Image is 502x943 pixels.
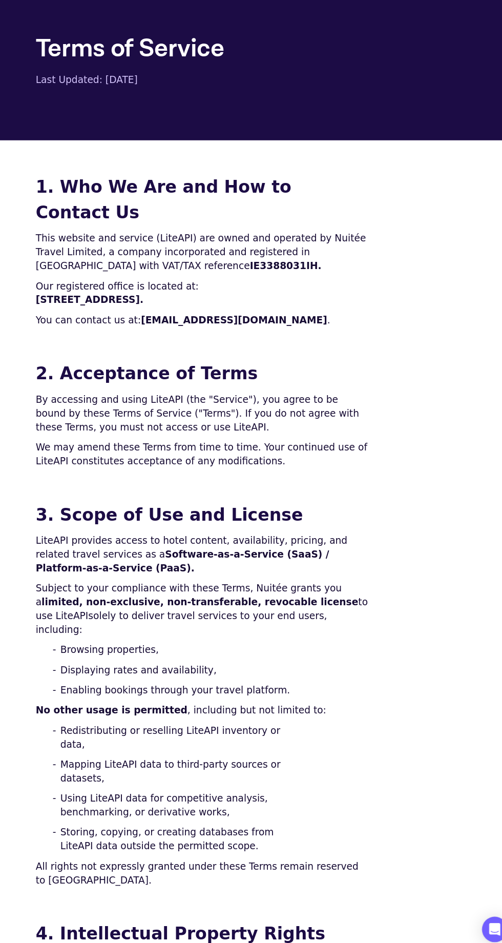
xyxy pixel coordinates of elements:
[36,552,320,577] span: Software-as-a-Service (SaaS) / Platform-as-a-Service (PaaS).
[36,912,359,937] h4: 4. Intellectual Property Rights
[36,92,466,107] h5: Last Updated: [DATE]
[467,908,492,933] div: Open Intercom Messenger
[52,644,56,657] span: -
[243,274,312,284] span: IE3388031IH.
[36,507,359,532] h4: 3. Scope of Use and License
[36,191,359,240] h4: 1. Who We Are and How to Contact Us
[36,246,359,286] p: This website and service (LiteAPI) are owned and operated by Nuitée Travel Limited, a company inc...
[52,754,56,768] span: -
[36,584,359,638] p: Subject to your compliance with these Terms, Nuitée grants you a to use LiteAPI solely to deliver...
[52,787,56,801] span: -
[60,820,295,847] span: Storing, copying, or creating databases from LiteAPI data outside the permitted scope.
[52,683,56,696] span: -
[60,722,295,748] span: Redistributing or reselling LiteAPI inventory or data,
[36,448,359,475] p: We may amend these Terms from time to time. Your continued use of LiteAPI constitutes acceptance ...
[60,663,211,676] span: Displaying rates and availability,
[60,754,295,781] span: Mapping LiteAPI data to third-party sources or datasets,
[138,326,318,337] span: [EMAIL_ADDRESS][DOMAIN_NAME]
[52,663,56,676] span: -
[36,538,359,578] p: LiteAPI provides access to hotel content, availability, pricing, and related travel services as a
[52,722,56,735] span: -
[36,853,359,879] p: All rights not expressly granted under these Terms remain reserved to [GEOGRAPHIC_DATA].
[36,371,359,396] h4: 2. Acceptance of Terms
[36,703,182,714] span: No other usage is permitted
[60,787,295,814] span: Using LiteAPI data for competitive analysis, benchmarking, or derivative works,
[60,644,155,657] span: Browsing properties,
[60,683,282,696] span: Enabling bookings through your travel platform.
[36,402,359,442] p: By accessing and using LiteAPI (the "Service"), you agree to be bound by these Terms of Service (...
[41,599,347,609] span: limited, non-exclusive, non-transferable, revocable license
[52,820,56,833] span: -
[36,292,359,319] p: Our registered office is located at:
[36,325,359,338] p: You can contact us at: .
[36,702,359,715] p: , including but not limited to:
[36,306,140,317] span: [STREET_ADDRESS].
[36,51,466,88] h1: Terms of Service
